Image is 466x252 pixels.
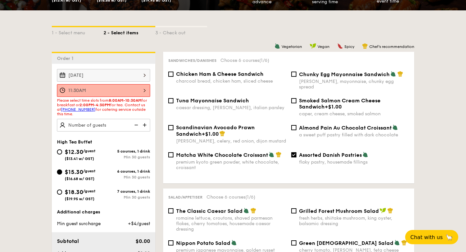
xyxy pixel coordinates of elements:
div: caesar dressing, [PERSON_NAME], italian parsley [176,105,286,110]
img: icon-vegetarian.fe4039eb.svg [274,43,280,49]
span: +$1.00 [325,104,342,110]
input: Matcha White Chocolate Croissantpremium kyoto green powder, white chocolate, croissant [168,152,173,157]
span: High Tea Buffet [57,139,92,145]
span: /guest [83,189,95,193]
span: Assorted Danish Pastries [299,152,362,158]
span: 🦙 [445,234,453,241]
span: Chunky Egg Mayonnaise Sandwich [299,71,390,77]
span: Please select time slots from for breakfast or for tea. Contact us at for catering service outsid... [57,98,147,116]
img: icon-chef-hat.a58ddaea.svg [401,240,407,246]
input: Grilled Forest Mushroom Saladfresh herbs, shiitake mushroom, king oyster, balsamic dressing [291,208,296,213]
input: Scandinavian Avocado Prawn Sandwich+$1.00[PERSON_NAME], celery, red onion, dijon mustard [168,125,173,130]
div: a sweet puff pastry filled with dark chocolate [299,132,409,138]
div: romaine lettuce, croutons, shaved parmesan flakes, cherry tomatoes, housemade caesar dressing [176,215,286,232]
span: The Classic Caesar Salad [176,208,243,214]
img: icon-chef-hat.a58ddaea.svg [250,208,256,213]
input: The Classic Caesar Saladromaine lettuce, croutons, shaved parmesan flakes, cherry tomatoes, house... [168,208,173,213]
span: Order 1 [57,56,76,61]
span: ($13.41 w/ GST) [65,156,94,161]
img: icon-chef-hat.a58ddaea.svg [219,131,225,136]
span: +$4/guest [128,221,150,226]
strong: 8:00AM-10:30AM [109,98,141,103]
img: icon-vegetarian.fe4039eb.svg [390,71,396,77]
input: Nippon Potato Saladpremium japanese mayonnaise, golden russet potato [168,240,173,246]
div: 1 - Select menu [52,27,104,36]
span: Chicken Ham & Cheese Sandwich [176,71,263,77]
div: Min 30 guests [104,195,150,200]
input: Event time [57,84,150,97]
img: icon-vegetarian.fe4039eb.svg [362,152,368,157]
span: Subtotal [57,238,79,244]
div: 3 - Check out [155,27,207,36]
span: Vegetarian [282,44,302,49]
div: 2 - Select items [104,27,155,36]
span: (1/6) [259,58,269,63]
img: icon-vegetarian.fe4039eb.svg [392,124,398,130]
span: Grilled Forest Mushroom Salad [299,208,379,214]
div: Min 30 guests [104,175,150,179]
button: Chat with us🦙 [405,230,458,244]
span: (1/6) [245,194,255,200]
span: Matcha White Chocolate Croissant [176,152,268,158]
input: $12.30/guest($13.41 w/ GST)5 courses, 1 drinkMin 30 guests [57,149,62,155]
input: Chicken Ham & Cheese Sandwichcharcoal bread, chicken ham, sliced cheese [168,72,173,77]
span: $15.30 [65,168,83,176]
span: /guest [83,149,95,153]
span: ($19.95 w/ GST) [65,197,94,201]
div: Additional charges [57,209,150,215]
span: $0.00 [136,238,150,244]
input: $15.30/guest($16.68 w/ GST)6 courses, 1 drinkMin 30 guests [57,169,62,175]
input: Smoked Salmon Cream Cheese Sandwich+$1.00caper, cream cheese, smoked salmon [291,98,296,103]
input: Green [DEMOGRAPHIC_DATA] Saladcherry tomato, [PERSON_NAME], feta cheese [291,240,296,246]
span: $12.30 [65,148,83,155]
img: icon-chef-hat.a58ddaea.svg [387,208,393,213]
span: Tuna Mayonnaise Sandwich [176,97,249,104]
input: Event date [57,69,150,82]
img: icon-chef-hat.a58ddaea.svg [276,152,282,157]
span: Nippon Potato Salad [176,240,230,246]
span: Vegan [317,44,329,49]
input: Almond Pain Au Chocolat Croissanta sweet puff pastry filled with dark chocolate [291,125,296,130]
img: icon-vegan.f8ff3823.svg [380,208,386,213]
span: Scandinavian Avocado Prawn Sandwich [176,124,255,137]
div: [PERSON_NAME], mayonnaise, chunky egg spread [299,79,409,90]
span: Chat with us [410,234,443,240]
img: icon-vegetarian.fe4039eb.svg [231,240,237,246]
span: Min guest surcharge [57,221,101,226]
span: +$1.00 [202,131,219,137]
div: 6 courses, 1 drink [104,169,150,174]
img: icon-chef-hat.a58ddaea.svg [362,43,368,49]
input: Chunky Egg Mayonnaise Sandwich[PERSON_NAME], mayonnaise, chunky egg spread [291,72,296,77]
input: Assorted Danish Pastriesflaky pastry, housemade fillings [291,152,296,157]
img: icon-vegetarian.fe4039eb.svg [394,240,400,246]
div: 7 courses, 1 drink [104,189,150,194]
img: icon-spicy.37a8142b.svg [337,43,343,49]
a: [PHONE_NUMBER] [61,107,95,112]
img: icon-chef-hat.a58ddaea.svg [397,71,403,77]
span: Spicy [344,44,354,49]
img: icon-vegetarian.fe4039eb.svg [269,152,274,157]
div: charcoal bread, chicken ham, sliced cheese [176,78,286,84]
div: caper, cream cheese, smoked salmon [299,111,409,117]
input: $18.30/guest($19.95 w/ GST)7 courses, 1 drinkMin 30 guests [57,189,62,195]
span: Almond Pain Au Chocolat Croissant [299,125,392,131]
img: icon-reduce.1d2dbef1.svg [131,119,140,131]
div: fresh herbs, shiitake mushroom, king oyster, balsamic dressing [299,215,409,226]
div: 5 courses, 1 drink [104,149,150,154]
img: icon-add.58712e84.svg [140,119,150,131]
div: flaky pastry, housemade fillings [299,159,409,165]
span: Sandwiches/Danishes [168,58,216,63]
div: Min 30 guests [104,155,150,159]
span: Green [DEMOGRAPHIC_DATA] Salad [299,240,394,246]
input: Number of guests [57,119,150,132]
span: Chef's recommendation [369,44,414,49]
span: Salad/Appetiser [168,195,203,200]
div: [PERSON_NAME], celery, red onion, dijon mustard [176,138,286,144]
img: icon-vegan.f8ff3823.svg [310,43,316,49]
span: Choose 6 courses [206,194,255,200]
strong: 2:00PM-4:30PM [80,103,110,107]
span: $18.30 [65,189,83,196]
img: icon-vegetarian.fe4039eb.svg [243,208,249,213]
input: Tuna Mayonnaise Sandwichcaesar dressing, [PERSON_NAME], italian parsley [168,98,173,103]
div: premium kyoto green powder, white chocolate, croissant [176,159,286,170]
